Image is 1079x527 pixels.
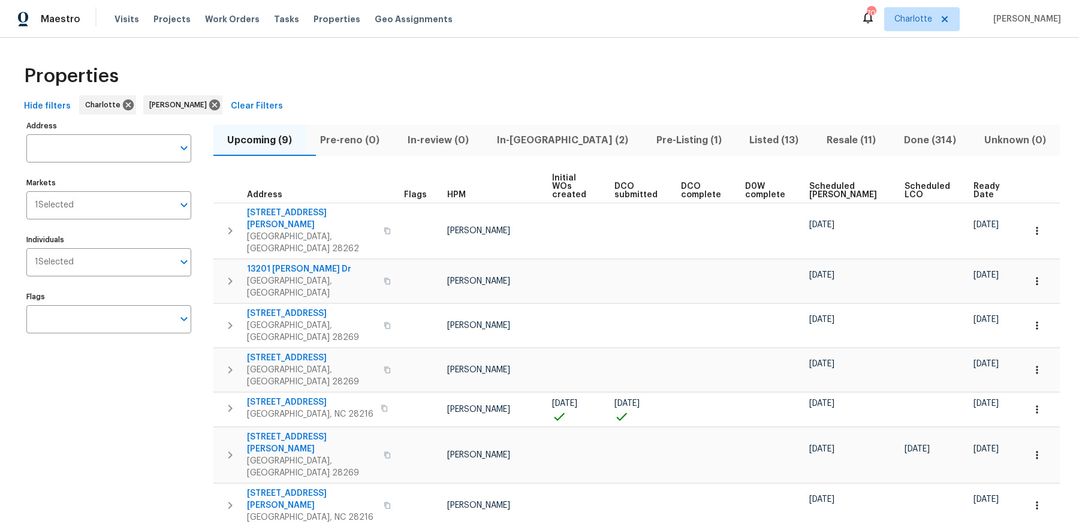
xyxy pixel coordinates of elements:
[247,207,376,231] span: [STREET_ADDRESS][PERSON_NAME]
[247,320,376,344] span: [GEOGRAPHIC_DATA], [GEOGRAPHIC_DATA] 28269
[247,191,282,199] span: Address
[247,263,376,275] span: 13201 [PERSON_NAME] Dr
[176,311,192,327] button: Open
[905,445,930,453] span: [DATE]
[85,99,125,111] span: Charlotte
[404,191,427,199] span: Flags
[41,13,80,25] span: Maestro
[809,271,834,279] span: [DATE]
[905,182,953,199] span: Scheduled LCO
[26,122,191,130] label: Address
[552,399,577,408] span: [DATE]
[24,70,119,82] span: Properties
[314,132,387,149] span: Pre-reno (0)
[973,399,999,408] span: [DATE]
[143,95,222,115] div: [PERSON_NAME]
[447,227,510,235] span: [PERSON_NAME]
[614,399,640,408] span: [DATE]
[977,132,1053,149] span: Unknown (0)
[552,174,593,199] span: Initial WOs created
[24,99,71,114] span: Hide filters
[221,132,299,149] span: Upcoming (9)
[35,257,74,267] span: 1 Selected
[809,182,884,199] span: Scheduled [PERSON_NAME]
[867,7,875,19] div: 70
[649,132,728,149] span: Pre-Listing (1)
[447,405,510,414] span: [PERSON_NAME]
[973,495,999,504] span: [DATE]
[247,364,376,388] span: [GEOGRAPHIC_DATA], [GEOGRAPHIC_DATA] 28269
[809,221,834,229] span: [DATE]
[314,13,360,25] span: Properties
[894,13,932,25] span: Charlotte
[274,15,299,23] span: Tasks
[447,501,510,510] span: [PERSON_NAME]
[149,99,212,111] span: [PERSON_NAME]
[447,321,510,330] span: [PERSON_NAME]
[35,200,74,210] span: 1 Selected
[247,408,373,420] span: [GEOGRAPHIC_DATA], NC 28216
[490,132,635,149] span: In-[GEOGRAPHIC_DATA] (2)
[401,132,476,149] span: In-review (0)
[19,95,76,118] button: Hide filters
[809,495,834,504] span: [DATE]
[809,445,834,453] span: [DATE]
[247,352,376,364] span: [STREET_ADDRESS]
[973,315,999,324] span: [DATE]
[176,197,192,213] button: Open
[375,13,453,25] span: Geo Assignments
[247,231,376,255] span: [GEOGRAPHIC_DATA], [GEOGRAPHIC_DATA] 28262
[988,13,1061,25] span: [PERSON_NAME]
[614,182,661,199] span: DCO submitted
[820,132,883,149] span: Resale (11)
[973,445,999,453] span: [DATE]
[176,140,192,156] button: Open
[973,182,1003,199] span: Ready Date
[26,236,191,243] label: Individuals
[247,455,376,479] span: [GEOGRAPHIC_DATA], [GEOGRAPHIC_DATA] 28269
[247,511,376,523] span: [GEOGRAPHIC_DATA], NC 28216
[247,396,373,408] span: [STREET_ADDRESS]
[247,431,376,455] span: [STREET_ADDRESS][PERSON_NAME]
[897,132,963,149] span: Done (314)
[973,221,999,229] span: [DATE]
[247,275,376,299] span: [GEOGRAPHIC_DATA], [GEOGRAPHIC_DATA]
[809,399,834,408] span: [DATE]
[809,360,834,368] span: [DATE]
[153,13,191,25] span: Projects
[973,360,999,368] span: [DATE]
[205,13,260,25] span: Work Orders
[447,277,510,285] span: [PERSON_NAME]
[447,191,466,199] span: HPM
[26,179,191,186] label: Markets
[176,254,192,270] button: Open
[447,451,510,459] span: [PERSON_NAME]
[745,182,789,199] span: D0W complete
[114,13,139,25] span: Visits
[26,293,191,300] label: Flags
[79,95,136,115] div: Charlotte
[743,132,806,149] span: Listed (13)
[247,308,376,320] span: [STREET_ADDRESS]
[681,182,725,199] span: DCO complete
[809,315,834,324] span: [DATE]
[231,99,283,114] span: Clear Filters
[973,271,999,279] span: [DATE]
[247,487,376,511] span: [STREET_ADDRESS][PERSON_NAME]
[226,95,288,118] button: Clear Filters
[447,366,510,374] span: [PERSON_NAME]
